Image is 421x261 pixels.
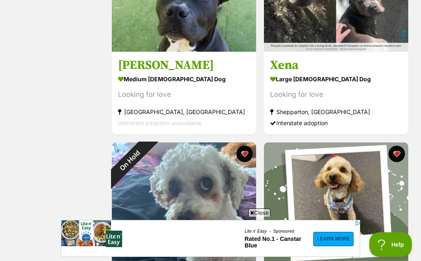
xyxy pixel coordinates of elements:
div: medium [DEMOGRAPHIC_DATA] Dog [118,73,250,85]
div: large [DEMOGRAPHIC_DATA] Dog [270,73,402,85]
a: image [0,0,300,37]
span: Close [248,208,271,217]
button: favourite [236,146,253,162]
a: Sponsored [206,9,233,14]
span: Learn More [256,16,289,22]
div: On Hold [99,130,160,190]
a: Xena large [DEMOGRAPHIC_DATA] Dog Looking for love Shepparton, [GEOGRAPHIC_DATA] Interstate adopt... [264,51,408,135]
div: [GEOGRAPHIC_DATA], [GEOGRAPHIC_DATA] [118,106,250,117]
iframe: Advertisement [61,220,360,257]
h3: Xena [270,57,402,73]
h3: [PERSON_NAME] [118,57,250,73]
a: Rated No.1 - Canstar Blue [184,16,249,30]
div: Shepparton, [GEOGRAPHIC_DATA] [270,106,402,117]
a: Learn More [252,12,293,26]
div: Interstate adoption [270,117,402,128]
a: [PERSON_NAME] medium [DEMOGRAPHIC_DATA] Dog Looking for love [GEOGRAPHIC_DATA], [GEOGRAPHIC_DATA]... [112,51,256,135]
div: Looking for love [118,89,250,100]
button: favourite [388,146,405,162]
a: Lite n' Easy [184,9,206,14]
iframe: Help Scout Beacon - Open [369,232,413,257]
div: Looking for love [270,89,402,100]
span: Interstate adoption unavailable [118,119,201,126]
